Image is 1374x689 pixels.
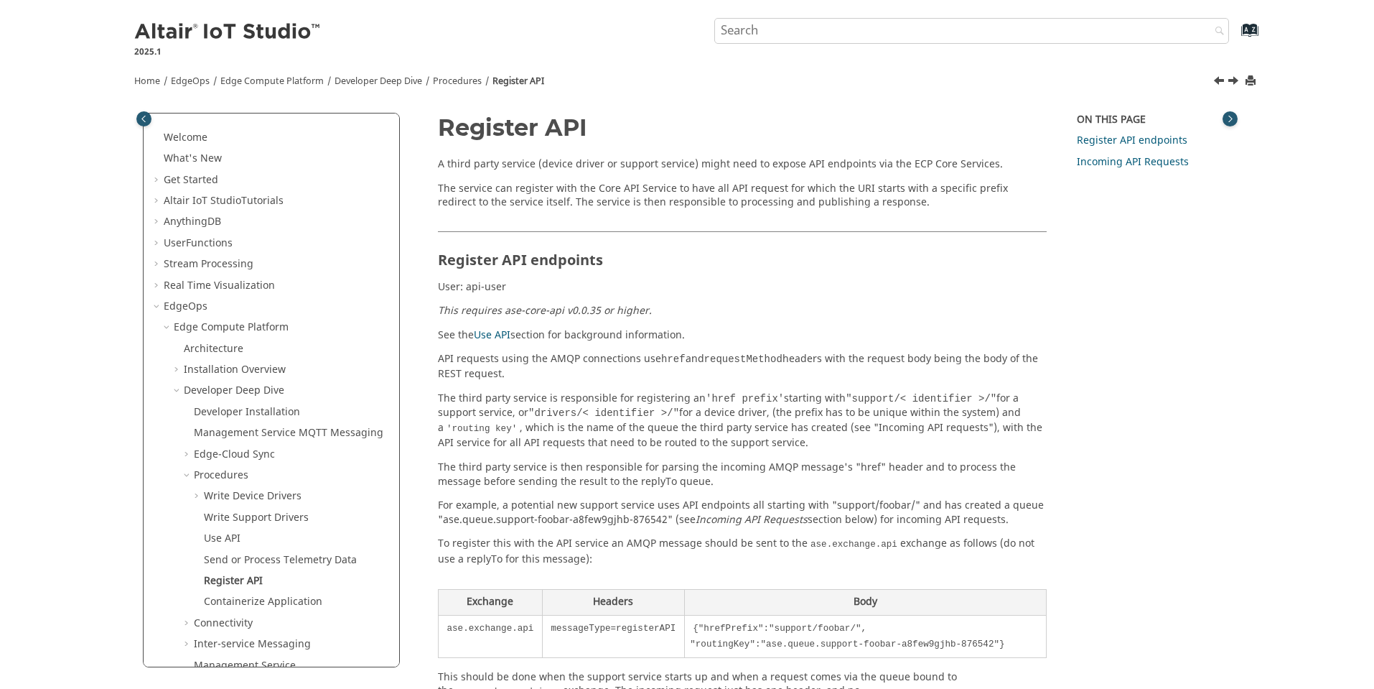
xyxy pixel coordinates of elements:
button: Toggle publishing table of content [136,111,151,126]
span: "support/< identifier >/" [846,393,996,404]
p: To register this with the API service an AMQP message should be sent to the exchange as follows (... [438,537,1047,566]
span: Expand UserFunctions [152,236,164,251]
th: Headers [542,589,684,615]
th: Exchange [439,589,543,615]
span: "drivers/< identifier >/" [528,407,679,419]
span: Functions [186,236,233,251]
p: The third party service is then responsible for parsing the incoming AMQP message's "href" header... [438,461,1047,489]
p: A third party service (device driver or support service) might need to expose API endpoints via t... [438,157,1047,172]
a: Management Service MQTT Messaging [194,425,383,440]
a: Use API [204,531,240,546]
a: Developer Deep Dive [335,75,422,88]
span: Collapse Procedures [182,468,194,483]
a: Get Started [164,172,218,188]
input: Search query [714,18,1230,44]
p: 2025.1 [134,45,322,58]
p: User: api-user [438,280,1047,295]
a: Procedures [433,75,482,88]
code: ase.exchange.api [808,538,900,551]
a: What's New [164,151,222,166]
a: Inter-service Messaging [194,637,311,652]
button: Print this page [1246,72,1258,91]
span: Expand AnythingDB [152,215,164,229]
span: requestMethod [704,353,782,365]
a: Procedures [194,468,248,483]
a: Register API [492,75,544,88]
div: On this page [1077,113,1231,127]
a: Register API [204,573,263,588]
p: API requests using the AMQP connections use and headers with the request body being the body of t... [438,352,1047,381]
a: Connectivity [194,616,253,631]
nav: Tools [113,62,1261,95]
img: Altair IoT Studio [134,21,322,44]
span: Collapse Developer Deep Dive [172,384,184,398]
a: Edge Compute Platform [220,75,324,88]
a: AnythingDB [164,214,221,229]
span: Expand Stream Processing [152,257,164,272]
p: The third party service is responsible for registering an starting with for a support service, or... [438,392,1047,450]
p: For example, a potential new support service uses API endpoints all starting with "support/foobar... [438,499,1047,527]
span: Expand Inter-service Messaging [182,637,194,652]
a: Installation Overview [184,362,286,377]
span: href [661,353,686,365]
a: Write Device Drivers [204,489,302,504]
a: Next topic: Containerize Application [1229,74,1240,91]
span: 'href prefix' [706,393,784,404]
span: Altair IoT Studio [164,193,241,208]
button: Toggle topic table of content [1223,111,1238,126]
a: Edge-Cloud Sync [194,447,275,462]
a: Containerize Application [204,594,322,609]
a: Register API endpoints [1077,133,1187,148]
cite: Incoming API Requests [696,512,808,527]
a: Send or Process Telemetry Data [204,552,357,568]
a: Welcome [164,130,207,145]
a: Use API [474,328,510,343]
h2: Register API endpoints [438,231,1047,275]
a: UserFunctions [164,236,233,251]
code: {"hrefPrefix":"support/foobar/", "routingKey":"ase.queue.support-foobar-a8few9gjhb-876542"} [690,622,1007,651]
a: EdgeOps [171,75,210,88]
a: Altair IoT StudioTutorials [164,193,284,208]
span: Collapse Edge Compute Platform [162,320,174,335]
a: Management Service [194,658,296,673]
th: Body [684,589,1046,615]
h1: Register API [438,115,1047,140]
span: Expand Installation Overview [172,363,184,377]
a: Developer Installation [194,404,300,420]
code: messageType=registerAPI [548,622,678,635]
span: Expand Get Started [152,173,164,188]
span: Expand Connectivity [182,616,194,631]
span: Collapse EdgeOps [152,300,164,314]
em: This requires ase-core-api v0.0.35 or higher. [438,303,652,318]
p: See the section for background information. [438,328,1047,343]
a: Real Time Visualization [164,278,275,293]
code: 'routing key' [444,422,520,435]
span: Expand Real Time Visualization [152,279,164,293]
a: Previous topic: Send or Process Telemetry Data [1215,74,1226,91]
a: Edge Compute Platform [174,320,289,335]
a: Developer Deep Dive [184,383,284,398]
p: The service can register with the Core API Service to have all API request for which the URI star... [438,182,1047,210]
a: EdgeOps [164,299,207,314]
a: Write Support Drivers [204,510,309,525]
button: Search [1196,18,1236,46]
code: ase.exchange.api [444,622,537,635]
span: Expand Edge-Cloud Sync [182,448,194,462]
a: Incoming API Requests [1077,154,1189,170]
a: Stream Processing [164,256,253,272]
a: Home [134,75,160,88]
span: Expand Write Device Drivers [192,489,204,504]
a: Go to index terms page [1218,29,1251,45]
a: Architecture [184,341,243,356]
span: Expand Altair IoT StudioTutorials [152,194,164,208]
